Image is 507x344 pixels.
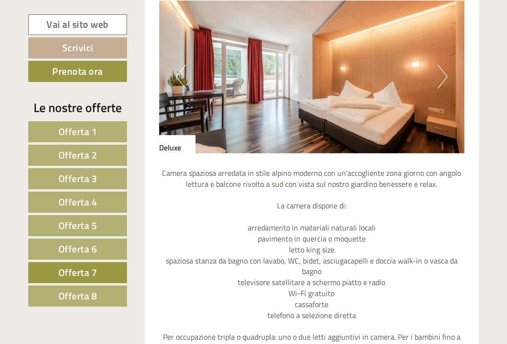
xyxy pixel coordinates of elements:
img: image [159,0,465,153]
a: Scrivici [28,37,127,58]
span: Offerta 1 [58,124,97,139]
a: Prenota ora [28,61,127,82]
span: Offerta 6 [58,241,97,256]
span: Offerta 2 [58,148,97,162]
span: Offerta 4 [58,195,97,209]
span: Offerta 7 [58,265,97,280]
a: Vai al sito web [28,14,127,35]
span: Offerta 3 [58,171,97,186]
span: Offerta 5 [58,218,97,233]
div: Le nostre offerte [28,99,127,116]
button: Next [438,65,448,89]
span: Offerta 8 [58,288,97,303]
button: Previous [176,65,186,89]
div: Deluxe [159,135,196,153]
